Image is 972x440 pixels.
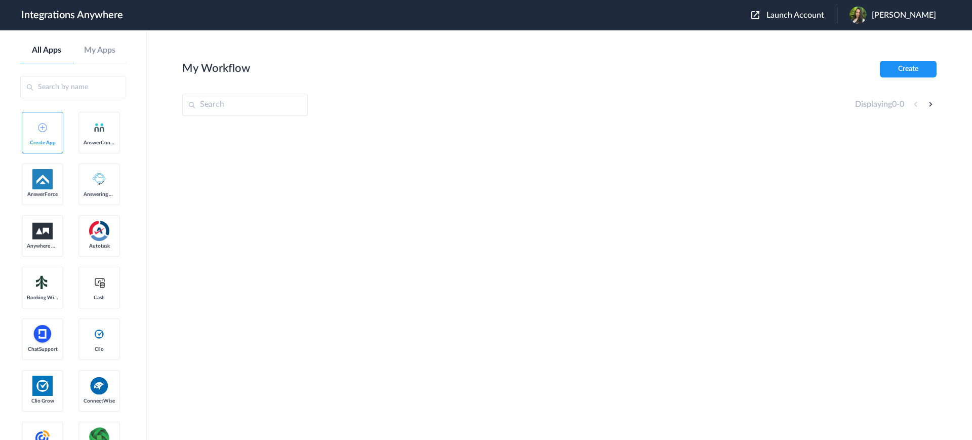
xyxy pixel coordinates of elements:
[84,243,115,249] span: Autotask
[880,61,937,77] button: Create
[27,346,58,352] span: ChatSupport
[84,191,115,197] span: Answering Service
[84,295,115,301] span: Cash
[766,11,824,19] span: Launch Account
[855,100,904,109] h4: Displaying -
[21,9,123,21] h1: Integrations Anywhere
[182,62,250,75] h2: My Workflow
[751,11,759,19] img: launch-acct-icon.svg
[73,46,127,55] a: My Apps
[32,273,53,292] img: Setmore_Logo.svg
[32,376,53,396] img: Clio.jpg
[892,100,897,108] span: 0
[27,243,58,249] span: Anywhere Works
[27,295,58,301] span: Booking Widget
[20,46,73,55] a: All Apps
[32,324,53,344] img: chatsupport-icon.svg
[84,398,115,404] span: ConnectWise
[751,11,837,20] button: Launch Account
[32,169,53,189] img: af-app-logo.svg
[93,328,105,340] img: clio-logo.svg
[849,7,867,24] img: img-9240.jpg
[20,76,126,98] input: Search by name
[32,223,53,239] img: aww.png
[93,122,105,134] img: answerconnect-logo.svg
[27,398,58,404] span: Clio Grow
[27,191,58,197] span: AnswerForce
[84,140,115,146] span: AnswerConnect
[182,94,308,116] input: Search
[89,221,109,241] img: autotask.png
[84,346,115,352] span: Clio
[872,11,936,20] span: [PERSON_NAME]
[89,169,109,189] img: Answering_service.png
[27,140,58,146] span: Create App
[93,276,106,289] img: cash-logo.svg
[89,376,109,395] img: connectwise.png
[38,123,47,132] img: add-icon.svg
[900,100,904,108] span: 0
